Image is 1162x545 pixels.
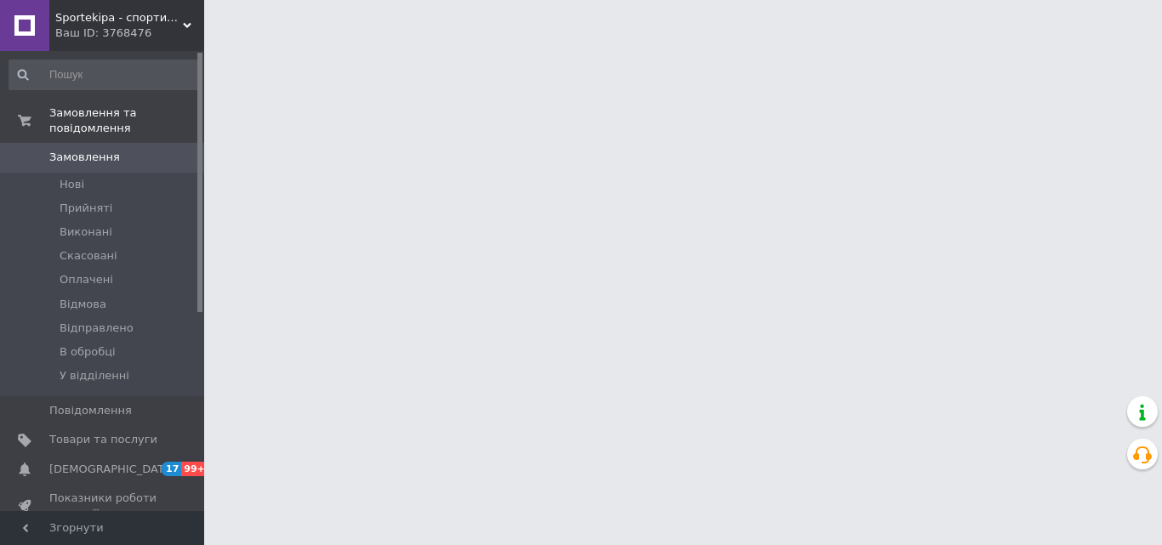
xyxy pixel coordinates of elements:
span: [DEMOGRAPHIC_DATA] [49,462,175,477]
span: Товари та послуги [49,432,157,447]
span: 99+ [181,462,209,476]
span: Нові [60,177,84,192]
span: Повідомлення [49,403,132,418]
span: Скасовані [60,248,117,264]
input: Пошук [9,60,201,90]
span: Прийняті [60,201,112,216]
span: Оплачені [60,272,113,287]
span: Замовлення [49,150,120,165]
span: Виконані [60,224,112,240]
span: Sportekipa - спортивні товари [55,10,183,26]
span: Показники роботи компанії [49,491,157,521]
div: Ваш ID: 3768476 [55,26,204,41]
span: Замовлення та повідомлення [49,105,204,136]
span: В обробці [60,344,116,360]
span: Відправлено [60,321,134,336]
span: 17 [162,462,181,476]
span: У відділенні [60,368,129,383]
span: Відмова [60,297,106,312]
